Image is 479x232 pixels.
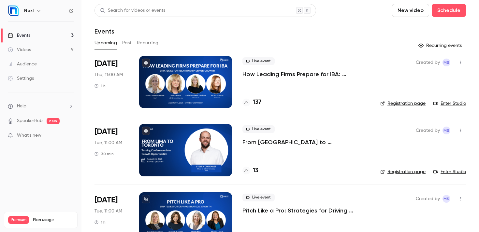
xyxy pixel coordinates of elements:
h4: 13 [253,166,258,175]
button: Schedule [432,4,466,17]
div: Events [8,32,30,39]
a: 137 [242,98,261,107]
a: Registration page [380,169,426,175]
span: new [47,118,60,124]
a: Enter Studio [433,100,466,107]
div: Search for videos or events [100,7,165,14]
span: Tue, 11:00 AM [94,208,122,214]
span: Melissa Strauss [443,127,450,134]
button: Recurring events [415,40,466,51]
span: Created by [416,195,440,203]
h1: Events [94,27,114,35]
span: [DATE] [94,127,118,137]
span: [DATE] [94,195,118,205]
a: Registration page [380,100,426,107]
span: MS [443,127,449,134]
div: 1 h [94,83,106,89]
span: Melissa Strauss [443,59,450,66]
div: 1 h [94,220,106,225]
a: From [GEOGRAPHIC_DATA] to [GEOGRAPHIC_DATA]: Turning Conferences into Growth Opportunities [242,138,370,146]
span: Tue, 11:00 AM [94,140,122,146]
a: How Leading Firms Prepare for IBA: Strategies for Relationship-Driven Growth [242,70,370,78]
div: Settings [8,75,34,82]
button: Upcoming [94,38,117,48]
a: Enter Studio [433,169,466,175]
div: Aug 14 Thu, 11:00 AM (America/Chicago) [94,56,129,108]
h4: 137 [253,98,261,107]
span: Live event [242,194,275,201]
span: MS [443,59,449,66]
span: What's new [17,132,41,139]
span: [DATE] [94,59,118,69]
span: Live event [242,57,275,65]
a: SpeakerHub [17,117,43,124]
a: Pitch Like a Pro: Strategies for Driving Strategic Growth [242,207,370,214]
div: Aug 26 Tue, 11:00 AM (America/Chicago) [94,124,129,176]
button: New video [392,4,429,17]
span: Live event [242,125,275,133]
span: MS [443,195,449,203]
li: help-dropdown-opener [8,103,74,110]
img: Nexl [8,6,19,16]
span: Thu, 11:00 AM [94,72,123,78]
button: Recurring [137,38,159,48]
a: 13 [242,166,258,175]
div: 30 min [94,151,114,157]
span: Melissa Strauss [443,195,450,203]
span: Plan usage [33,217,73,223]
span: Help [17,103,26,110]
span: Created by [416,127,440,134]
span: Premium [8,216,29,224]
button: Past [122,38,132,48]
div: Audience [8,61,37,67]
h6: Nexl [24,7,34,14]
div: Videos [8,47,31,53]
span: Created by [416,59,440,66]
